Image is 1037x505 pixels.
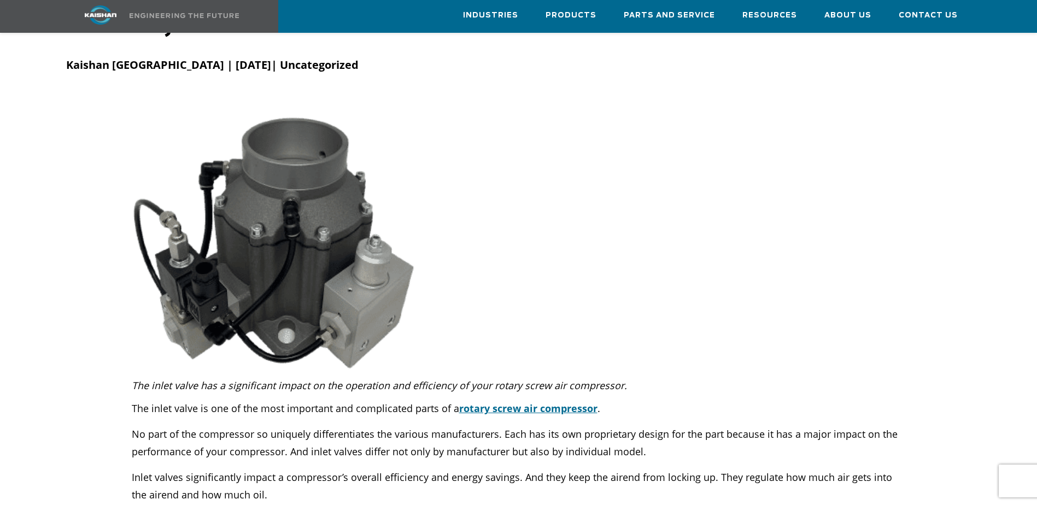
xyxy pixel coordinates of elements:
[624,9,715,22] span: Parts and Service
[742,9,797,22] span: Resources
[132,400,906,417] p: The inlet valve is one of the most important and complicated parts of a .
[546,1,596,30] a: Products
[742,1,797,30] a: Resources
[132,379,627,392] em: The inlet valve has a significant impact on the operation and efficiency of your rotary screw air...
[130,13,239,18] img: Engineering the future
[463,9,518,22] span: Industries
[546,9,596,22] span: Products
[824,9,871,22] span: About Us
[824,1,871,30] a: About Us
[60,5,142,25] img: kaishan logo
[132,92,430,371] img: inlet valve
[132,468,906,503] p: Inlet valves significantly impact a compressor’s overall efficiency and energy savings. And they ...
[459,402,597,415] a: rotary screw air compressor
[624,1,715,30] a: Parts and Service
[66,57,359,72] strong: Kaishan [GEOGRAPHIC_DATA] | [DATE]| Uncategorized
[132,425,906,460] p: No part of the compressor so uniquely differentiates the various manufacturers. Each has its own ...
[463,1,518,30] a: Industries
[899,1,958,30] a: Contact Us
[899,9,958,22] span: Contact Us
